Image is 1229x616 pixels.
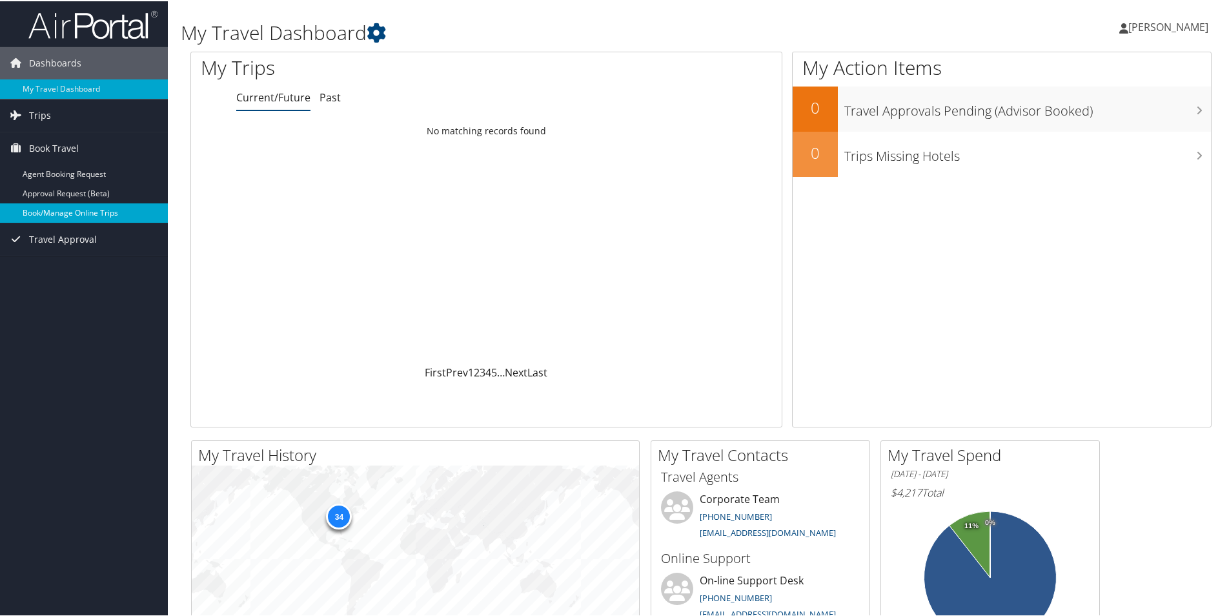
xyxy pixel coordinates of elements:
[700,526,836,537] a: [EMAIL_ADDRESS][DOMAIN_NAME]
[29,46,81,78] span: Dashboards
[505,364,527,378] a: Next
[474,364,480,378] a: 2
[485,364,491,378] a: 4
[29,222,97,254] span: Travel Approval
[320,89,341,103] a: Past
[793,53,1211,80] h1: My Action Items
[468,364,474,378] a: 1
[191,118,782,141] td: No matching records found
[891,467,1090,479] h6: [DATE] - [DATE]
[28,8,157,39] img: airportal-logo.png
[891,484,1090,498] h6: Total
[844,94,1211,119] h3: Travel Approvals Pending (Advisor Booked)
[29,131,79,163] span: Book Travel
[661,467,860,485] h3: Travel Agents
[446,364,468,378] a: Prev
[793,130,1211,176] a: 0Trips Missing Hotels
[480,364,485,378] a: 3
[1119,6,1221,45] a: [PERSON_NAME]
[181,18,875,45] h1: My Travel Dashboard
[198,443,639,465] h2: My Travel History
[29,98,51,130] span: Trips
[236,89,310,103] a: Current/Future
[326,502,352,528] div: 34
[793,96,838,118] h2: 0
[793,141,838,163] h2: 0
[661,548,860,566] h3: Online Support
[964,521,979,529] tspan: 11%
[891,484,922,498] span: $4,217
[497,364,505,378] span: …
[425,364,446,378] a: First
[700,591,772,602] a: [PHONE_NUMBER]
[1128,19,1208,33] span: [PERSON_NAME]
[201,53,526,80] h1: My Trips
[985,518,995,526] tspan: 0%
[793,85,1211,130] a: 0Travel Approvals Pending (Advisor Booked)
[700,509,772,521] a: [PHONE_NUMBER]
[888,443,1099,465] h2: My Travel Spend
[655,490,866,543] li: Corporate Team
[527,364,547,378] a: Last
[844,139,1211,164] h3: Trips Missing Hotels
[658,443,869,465] h2: My Travel Contacts
[491,364,497,378] a: 5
